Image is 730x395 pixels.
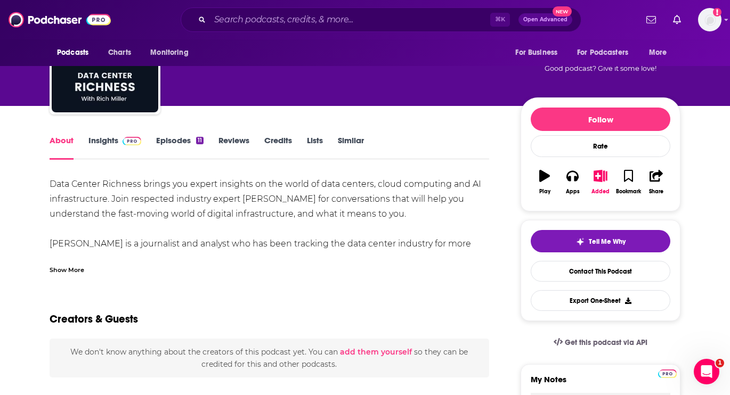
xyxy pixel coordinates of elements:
iframe: Intercom live chat [694,359,719,384]
a: About [50,135,74,160]
span: 1 [716,359,724,367]
span: Get this podcast via API [565,338,647,347]
div: Search podcasts, credits, & more... [181,7,581,32]
button: Follow [531,108,670,131]
button: add them yourself [340,348,412,356]
div: Apps [566,188,580,195]
a: Show notifications dropdown [642,11,660,29]
span: Podcasts [57,45,88,60]
a: Get this podcast via API [545,330,656,356]
div: Added [591,188,610,195]
div: Rate [531,135,670,157]
span: Good podcast? Give it some love! [545,64,656,72]
a: Contact This Podcast [531,261,670,282]
button: Apps [558,163,586,201]
img: Podchaser Pro [658,369,677,378]
span: Monitoring [150,45,188,60]
span: Logged in as systemsteam [698,8,721,31]
div: 11 [196,137,204,144]
div: Play [539,188,550,195]
a: Pro website [658,368,677,378]
img: Podchaser - Follow, Share and Rate Podcasts [9,10,111,30]
button: open menu [143,43,202,63]
a: Similar [338,135,364,160]
a: Episodes11 [156,135,204,160]
img: Podchaser Pro [123,137,141,145]
span: New [553,6,572,17]
button: Play [531,163,558,201]
div: Share [649,188,663,195]
span: For Business [515,45,557,60]
svg: Add a profile image [713,8,721,17]
button: tell me why sparkleTell Me Why [531,230,670,252]
button: Open AdvancedNew [518,13,572,26]
span: ⌘ K [490,13,510,27]
div: Bookmark [616,188,641,195]
h2: Creators & Guests [50,312,138,326]
button: open menu [570,43,644,63]
button: Show profile menu [698,8,721,31]
span: We don't know anything about the creators of this podcast yet . You can so they can be credited f... [70,347,468,368]
a: Charts [101,43,137,63]
button: Added [587,163,614,201]
img: User Profile [698,8,721,31]
div: Data Center Richness brings you expert insights on the world of data centers, cloud computing and... [50,177,489,371]
a: Lists [307,135,323,160]
span: More [649,45,667,60]
button: Share [643,163,670,201]
label: My Notes [531,374,670,393]
button: open menu [642,43,680,63]
a: InsightsPodchaser Pro [88,135,141,160]
button: Export One-Sheet [531,290,670,311]
button: open menu [508,43,571,63]
span: For Podcasters [577,45,628,60]
a: Reviews [218,135,249,160]
button: Bookmark [614,163,642,201]
img: tell me why sparkle [576,237,585,246]
a: Credits [264,135,292,160]
span: Open Advanced [523,17,567,22]
span: Tell Me Why [589,237,626,246]
button: open menu [50,43,102,63]
span: Charts [108,45,131,60]
input: Search podcasts, credits, & more... [210,11,490,28]
a: Show notifications dropdown [669,11,685,29]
